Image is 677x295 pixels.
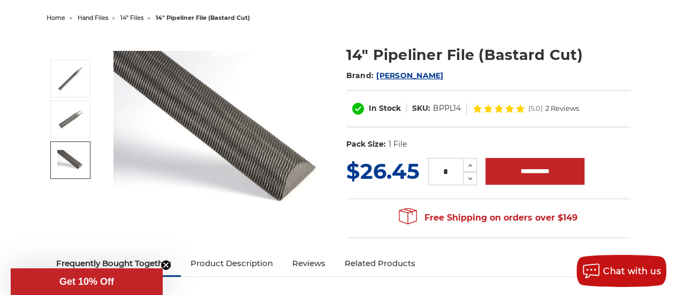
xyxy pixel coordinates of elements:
[161,260,171,270] button: Close teaser
[156,14,250,21] span: 14" pipeliner file (bastard cut)
[181,252,283,275] a: Product Description
[78,14,108,21] a: hand files
[346,71,374,80] span: Brand:
[376,71,443,80] a: [PERSON_NAME]
[412,103,430,114] dt: SKU:
[11,268,163,295] div: Get 10% OffClose teaser
[433,103,461,114] dd: BPPL14
[283,252,335,275] a: Reviews
[576,255,666,287] button: Chat with us
[57,150,84,170] img: 14" half round bastard pipe line file with single cut teeth
[47,14,65,21] a: home
[59,276,114,287] span: Get 10% Off
[528,105,543,112] span: (5.0)
[388,139,406,150] dd: 1 File
[369,103,401,113] span: In Stock
[346,139,386,150] dt: Pack Size:
[545,105,579,112] span: 2 Reviews
[57,109,84,130] img: half round pipeline file
[113,51,328,211] img: 14 inch pipeliner file
[57,65,84,92] img: 14 inch pipeliner file
[47,252,181,275] a: Frequently Bought Together
[399,207,577,229] span: Free Shipping on orders over $149
[335,252,425,275] a: Related Products
[603,266,661,276] span: Chat with us
[120,14,143,21] a: 14" files
[346,44,630,65] h1: 14" Pipeliner File (Bastard Cut)
[346,158,420,184] span: $26.45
